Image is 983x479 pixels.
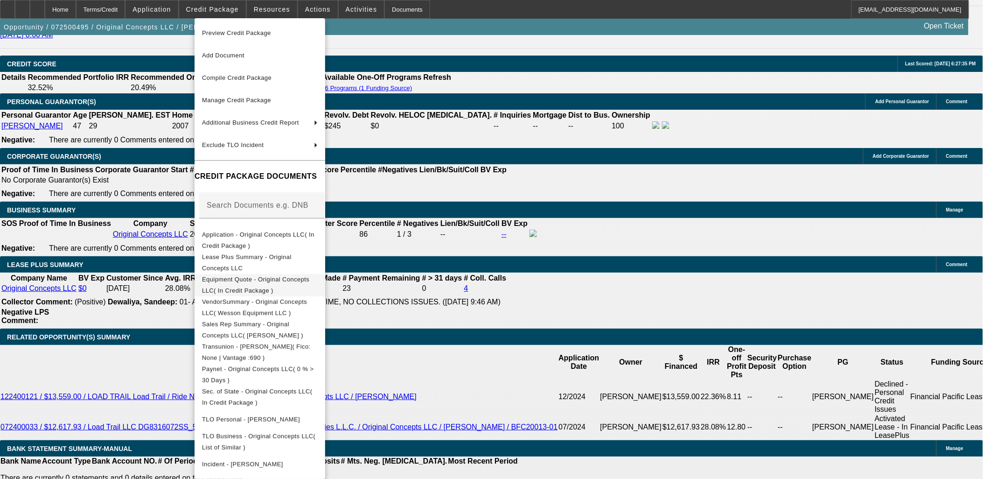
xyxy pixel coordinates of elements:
button: Sales Rep Summary - Original Concepts LLC( Zallik, Asher ) [195,318,325,341]
span: Application - Original Concepts LLC( In Credit Package ) [202,231,314,249]
button: Paynet - Original Concepts LLC( 0 % > 30 Days ) [195,363,325,386]
span: Compile Credit Package [202,74,272,81]
span: Lease Plus Summary - Original Concepts LLC [202,253,292,271]
span: Preview Credit Package [202,29,271,36]
button: Application - Original Concepts LLC( In Credit Package ) [195,229,325,251]
mat-label: Search Documents e.g. DNB [207,201,308,209]
span: Paynet - Original Concepts LLC( 0 % > 30 Days ) [202,365,314,383]
span: Sales Rep Summary - Original Concepts LLC( [PERSON_NAME] ) [202,320,303,338]
span: TLO Business - Original Concepts LLC( List of Similar ) [202,432,315,451]
button: Incident - Helgeson, Kevin [195,453,325,475]
button: Equipment Quote - Original Concepts LLC( In Credit Package ) [195,274,325,296]
span: Additional Business Credit Report [202,119,299,126]
button: VendorSummary - Original Concepts LLC( Wesson Equipment LLC ) [195,296,325,318]
h4: CREDIT PACKAGE DOCUMENTS [195,171,325,182]
span: Incident - [PERSON_NAME] [202,460,283,467]
span: TLO Personal - [PERSON_NAME] [202,416,300,423]
button: Transunion - Helgeson, Kevin( Fico: None | Vantage :690 ) [195,341,325,363]
span: VendorSummary - Original Concepts LLC( Wesson Equipment LLC ) [202,298,307,316]
span: Add Document [202,52,244,59]
span: Sec. of State - Original Concepts LLC( In Credit Package ) [202,387,313,406]
button: Lease Plus Summary - Original Concepts LLC [195,251,325,274]
button: TLO Personal - Helgeson, Kevin [195,408,325,430]
button: Sec. of State - Original Concepts LLC( In Credit Package ) [195,386,325,408]
span: Manage Credit Package [202,97,271,104]
span: Equipment Quote - Original Concepts LLC( In Credit Package ) [202,275,309,294]
button: TLO Business - Original Concepts LLC( List of Similar ) [195,430,325,453]
span: Exclude TLO Incident [202,141,264,148]
span: Transunion - [PERSON_NAME]( Fico: None | Vantage :690 ) [202,343,311,361]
